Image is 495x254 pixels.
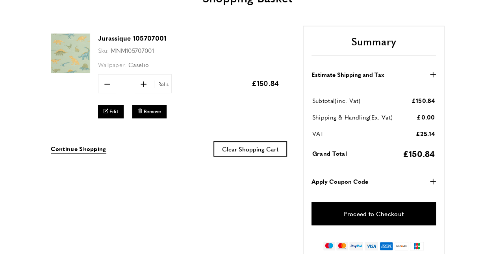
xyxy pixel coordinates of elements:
img: maestro [323,242,335,250]
a: Edit Jurassique 105707001 [98,105,124,118]
span: Edit [109,108,118,115]
span: (Ex. Vat) [369,113,393,121]
span: (inc. Vat) [335,96,360,105]
span: Caselio [128,60,149,69]
a: Jurassique 105707001 [51,67,90,74]
img: american-express [380,242,393,250]
span: Remove [144,108,161,115]
img: visa [365,242,378,250]
span: MNM105707001 [111,46,154,54]
img: jcb [410,242,424,250]
span: £150.84 [402,148,435,159]
span: Grand Total [312,149,347,157]
img: paypal [349,242,363,250]
img: discover [395,242,408,250]
span: £150.84 [251,78,279,88]
span: Wallpaper: [98,60,127,69]
span: £0.00 [417,113,435,121]
span: £150.84 [411,96,435,105]
span: Rolls [154,80,171,88]
img: mastercard [336,242,348,250]
strong: Estimate Shipping and Tax [311,70,384,79]
span: £25.14 [416,129,435,138]
img: Jurassique 105707001 [51,34,90,73]
span: Continue Shopping [51,144,106,153]
span: Sku: [98,46,109,54]
button: Apply Coupon Code [311,177,436,186]
button: Clear Shopping Cart [213,141,287,157]
button: Estimate Shipping and Tax [311,70,436,79]
a: Jurassique 105707001 [98,34,167,43]
span: Shipping & Handling [312,113,369,121]
a: Proceed to Checkout [311,202,436,225]
strong: Apply Coupon Code [311,177,368,186]
button: Remove Jurassique 105707001 [132,105,167,118]
a: Continue Shopping [51,144,106,154]
span: Subtotal [312,96,335,105]
h2: Summary [311,34,436,56]
span: Clear Shopping Cart [222,145,278,153]
span: VAT [312,129,324,138]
